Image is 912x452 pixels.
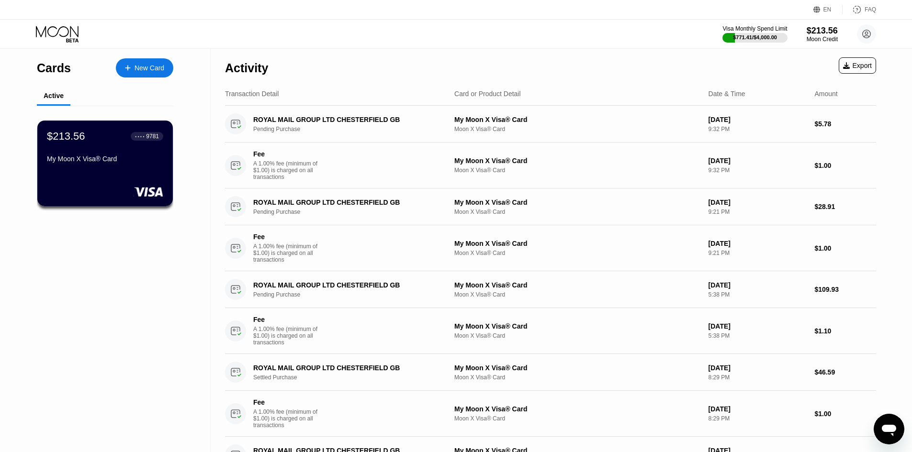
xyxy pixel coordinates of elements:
div: Visa Monthly Spend Limit [722,25,787,32]
div: 9:21 PM [709,209,807,215]
div: My Moon X Visa® Card [47,155,163,163]
div: $5.78 [814,120,876,128]
div: $109.93 [814,286,876,293]
div: [DATE] [709,281,807,289]
div: 9:21 PM [709,250,807,256]
div: My Moon X Visa® Card [454,240,701,247]
div: Moon X Visa® Card [454,374,701,381]
div: Moon X Visa® Card [454,291,701,298]
div: Card or Product Detail [454,90,521,98]
div: $28.91 [814,203,876,210]
div: $1.00 [814,244,876,252]
div: 5:38 PM [709,291,807,298]
div: Cards [37,61,71,75]
div: ROYAL MAIL GROUP LTD CHESTERFIELD GBPending PurchaseMy Moon X Visa® CardMoon X Visa® Card[DATE]5:... [225,271,876,308]
div: ROYAL MAIL GROUP LTD CHESTERFIELD GB [253,116,439,123]
div: 9781 [146,133,159,140]
div: Activity [225,61,268,75]
div: ROYAL MAIL GROUP LTD CHESTERFIELD GB [253,281,439,289]
div: ROYAL MAIL GROUP LTD CHESTERFIELD GBPending PurchaseMy Moon X Visa® CardMoon X Visa® Card[DATE]9:... [225,188,876,225]
div: Fee [253,233,320,241]
div: $771.41 / $4,000.00 [733,34,777,40]
div: A 1.00% fee (minimum of $1.00) is charged on all transactions [253,160,325,180]
div: EN [823,6,832,13]
div: My Moon X Visa® Card [454,322,701,330]
div: Moon Credit [807,36,838,43]
div: A 1.00% fee (minimum of $1.00) is charged on all transactions [253,326,325,346]
div: My Moon X Visa® Card [454,116,701,123]
div: ● ● ● ● [135,135,145,138]
div: A 1.00% fee (minimum of $1.00) is charged on all transactions [253,243,325,263]
div: [DATE] [709,116,807,123]
div: ROYAL MAIL GROUP LTD CHESTERFIELD GBSettled PurchaseMy Moon X Visa® CardMoon X Visa® Card[DATE]8:... [225,354,876,391]
div: FeeA 1.00% fee (minimum of $1.00) is charged on all transactionsMy Moon X Visa® CardMoon X Visa® ... [225,143,876,188]
div: 5:38 PM [709,332,807,339]
div: $213.56 [47,130,85,143]
div: FAQ [843,5,876,14]
div: [DATE] [709,364,807,372]
div: 9:32 PM [709,126,807,132]
div: Active [44,92,64,99]
div: [DATE] [709,157,807,165]
div: $1.00 [814,162,876,169]
div: Fee [253,316,320,323]
div: New Card [116,58,173,77]
div: Settled Purchase [253,374,453,381]
div: Fee [253,398,320,406]
div: My Moon X Visa® Card [454,281,701,289]
div: [DATE] [709,240,807,247]
div: FAQ [865,6,876,13]
div: Moon X Visa® Card [454,209,701,215]
div: Moon X Visa® Card [454,415,701,422]
div: My Moon X Visa® Card [454,198,701,206]
div: Transaction Detail [225,90,279,98]
div: 8:29 PM [709,374,807,381]
div: A 1.00% fee (minimum of $1.00) is charged on all transactions [253,408,325,429]
div: $213.56 [807,26,838,36]
div: Pending Purchase [253,126,453,132]
div: ROYAL MAIL GROUP LTD CHESTERFIELD GB [253,198,439,206]
div: My Moon X Visa® Card [454,405,701,413]
div: ROYAL MAIL GROUP LTD CHESTERFIELD GB [253,364,439,372]
div: Moon X Visa® Card [454,126,701,132]
div: Moon X Visa® Card [454,250,701,256]
div: $213.56Moon Credit [807,26,838,43]
div: Date & Time [709,90,745,98]
div: [DATE] [709,405,807,413]
div: New Card [135,64,164,72]
div: Moon X Visa® Card [454,167,701,174]
div: Pending Purchase [253,291,453,298]
iframe: Button to launch messaging window [874,414,904,444]
div: Pending Purchase [253,209,453,215]
div: Export [843,62,872,69]
div: $213.56● ● ● ●9781My Moon X Visa® Card [37,121,173,206]
div: EN [813,5,843,14]
div: FeeA 1.00% fee (minimum of $1.00) is charged on all transactionsMy Moon X Visa® CardMoon X Visa® ... [225,391,876,437]
div: [DATE] [709,198,807,206]
div: My Moon X Visa® Card [454,364,701,372]
div: $1.00 [814,410,876,418]
div: FeeA 1.00% fee (minimum of $1.00) is charged on all transactionsMy Moon X Visa® CardMoon X Visa® ... [225,308,876,354]
div: $46.59 [814,368,876,376]
div: Fee [253,150,320,158]
div: Visa Monthly Spend Limit$771.41/$4,000.00 [722,25,787,43]
div: ROYAL MAIL GROUP LTD CHESTERFIELD GBPending PurchaseMy Moon X Visa® CardMoon X Visa® Card[DATE]9:... [225,106,876,143]
div: [DATE] [709,322,807,330]
div: FeeA 1.00% fee (minimum of $1.00) is charged on all transactionsMy Moon X Visa® CardMoon X Visa® ... [225,225,876,271]
div: My Moon X Visa® Card [454,157,701,165]
div: Export [839,57,876,74]
div: 9:32 PM [709,167,807,174]
div: Moon X Visa® Card [454,332,701,339]
div: $1.10 [814,327,876,335]
div: 8:29 PM [709,415,807,422]
div: Amount [814,90,837,98]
